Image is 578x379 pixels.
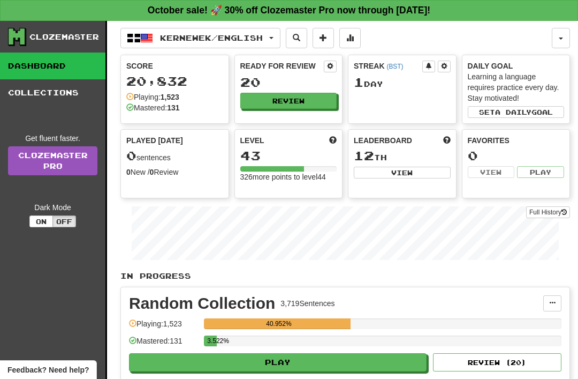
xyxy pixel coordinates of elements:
[29,215,53,227] button: On
[354,75,364,90] span: 1
[468,61,565,71] div: Daily Goal
[126,61,223,71] div: Score
[126,148,136,163] span: 0
[339,28,361,48] button: More stats
[126,167,223,177] div: New / Review
[495,108,531,116] span: a daily
[526,206,570,218] button: Full History
[7,365,89,375] span: Open feedback widget
[240,61,324,71] div: Ready for Review
[8,133,97,144] div: Get fluent faster.
[207,318,350,329] div: 40.952%
[126,149,223,163] div: sentences
[129,295,275,311] div: Random Collection
[240,135,264,146] span: Level
[286,28,307,48] button: Search sentences
[354,76,451,90] div: Day
[120,28,280,48] button: Kernewek/English
[354,135,412,146] span: Leaderboard
[468,71,565,103] div: Learning a language requires practice every day. Stay motivated!
[468,149,565,162] div: 0
[313,28,334,48] button: Add sentence to collection
[148,5,430,16] strong: October sale! 🚀 30% off Clozemaster Pro now through [DATE]!
[126,92,179,102] div: Playing:
[129,353,427,371] button: Play
[160,33,263,42] span: Kernewek / English
[129,318,199,336] div: Playing: 1,523
[126,102,180,113] div: Mastered:
[161,93,179,101] strong: 1,523
[52,215,76,227] button: Off
[207,336,216,346] div: 3.522%
[150,168,154,176] strong: 0
[126,168,131,176] strong: 0
[329,135,337,146] span: Score more points to level up
[240,93,337,109] button: Review
[126,135,183,146] span: Played [DATE]
[517,166,564,178] button: Play
[126,75,223,88] div: 20,832
[8,202,97,213] div: Dark Mode
[443,135,451,146] span: This week in points, UTC
[29,32,99,42] div: Clozemaster
[240,172,337,182] div: 326 more points to level 44
[167,103,179,112] strong: 131
[240,149,337,162] div: 43
[354,148,374,163] span: 12
[354,167,451,179] button: View
[354,61,422,71] div: Streak
[468,166,515,178] button: View
[240,76,337,89] div: 20
[129,336,199,353] div: Mastered: 131
[468,135,565,146] div: Favorites
[8,146,97,175] a: ClozemasterPro
[280,298,334,309] div: 3,719 Sentences
[468,106,565,118] button: Seta dailygoal
[433,353,561,371] button: Review (20)
[120,271,570,281] p: In Progress
[354,149,451,163] div: th
[386,63,403,70] a: (BST)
